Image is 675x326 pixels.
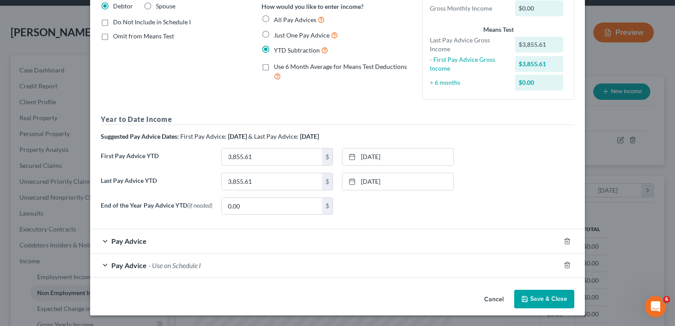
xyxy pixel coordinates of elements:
div: Last Pay Advice Gross Income [425,36,511,53]
div: $ [322,148,333,165]
button: Save & Close [514,290,574,308]
label: End of the Year Pay Advice YTD [96,197,217,222]
span: Spouse [156,2,175,10]
h5: Year to Date Income [101,114,574,125]
strong: [DATE] [228,133,247,140]
span: (if needed) [187,201,212,209]
span: Pay Advice [111,261,147,269]
strong: [DATE] [300,133,319,140]
div: $3,855.61 [515,37,564,53]
div: - First Pay Advice Gross Income [425,55,511,73]
span: 6 [663,296,670,303]
strong: Suggested Pay Advice Dates: [101,133,179,140]
span: Omit from Means Test [113,32,174,40]
input: 0.00 [222,173,322,190]
a: [DATE] [342,148,453,165]
div: $0.00 [515,75,564,91]
span: Do Not Include in Schedule I [113,18,191,26]
button: Cancel [477,291,511,308]
span: - Use on Schedule I [148,261,201,269]
input: 0.00 [222,148,322,165]
span: Use 6 Month Average for Means Test Deductions [274,63,407,70]
span: All Pay Advices [274,16,316,23]
span: Just One Pay Advice [274,31,330,39]
label: How would you like to enter income? [262,2,364,11]
span: Debtor [113,2,133,10]
div: ÷ 6 months [425,78,511,87]
div: $3,855.61 [515,56,564,72]
iframe: Intercom live chat [645,296,666,317]
label: First Pay Advice YTD [96,148,217,173]
span: & Last Pay Advice: [248,133,299,140]
input: 0.00 [222,198,322,215]
span: YTD Subtraction [274,46,320,54]
label: Last Pay Advice YTD [96,173,217,197]
a: [DATE] [342,173,453,190]
span: Pay Advice [111,237,147,245]
span: First Pay Advice: [180,133,227,140]
div: Means Test [430,25,567,34]
div: $ [322,173,333,190]
div: $ [322,198,333,215]
div: $0.00 [515,0,564,16]
div: Gross Monthly Income [425,4,511,13]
